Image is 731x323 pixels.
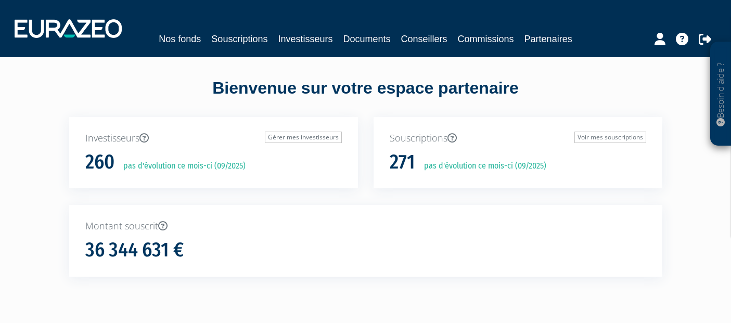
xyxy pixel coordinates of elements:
p: Besoin d'aide ? [715,47,727,141]
a: Nos fonds [159,32,201,46]
a: Investisseurs [278,32,332,46]
a: Commissions [458,32,514,46]
div: Bienvenue sur votre espace partenaire [61,76,670,117]
p: Souscriptions [390,132,646,145]
img: 1732889491-logotype_eurazeo_blanc_rvb.png [15,19,122,38]
p: Montant souscrit [85,219,646,233]
a: Voir mes souscriptions [574,132,646,143]
a: Conseillers [401,32,447,46]
p: Investisseurs [85,132,342,145]
a: Souscriptions [211,32,267,46]
a: Documents [343,32,390,46]
p: pas d'évolution ce mois-ci (09/2025) [116,160,246,172]
a: Gérer mes investisseurs [265,132,342,143]
h1: 36 344 631 € [85,239,184,261]
a: Partenaires [524,32,572,46]
h1: 260 [85,151,114,173]
h1: 271 [390,151,415,173]
p: pas d'évolution ce mois-ci (09/2025) [417,160,546,172]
